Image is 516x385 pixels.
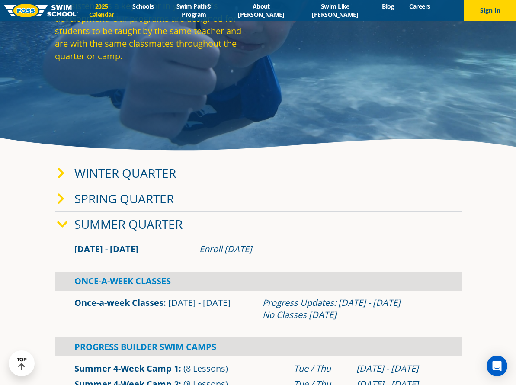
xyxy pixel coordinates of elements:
div: TOP [17,357,27,370]
a: Once-a-week Classes [74,297,163,308]
div: Progress Builder Swim Camps [55,337,462,356]
a: Swim Path® Program [161,2,227,19]
span: (8 Lessons) [183,363,228,374]
div: Once-A-Week Classes [55,272,462,291]
span: [DATE] - [DATE] [74,243,138,255]
div: Enroll [DATE] [199,243,442,255]
div: Tue / Thu [294,363,348,375]
a: Schools [125,2,161,10]
a: Summer Quarter [74,216,183,232]
a: Swim Like [PERSON_NAME] [296,2,375,19]
div: Progress Updates: [DATE] - [DATE] No Classes [DATE] [263,297,442,321]
a: Spring Quarter [74,190,174,207]
a: About [PERSON_NAME] [227,2,296,19]
a: Winter Quarter [74,165,176,181]
a: Blog [375,2,402,10]
a: Summer 4-Week Camp 1 [74,363,179,374]
span: [DATE] - [DATE] [168,297,231,308]
a: Careers [402,2,438,10]
img: FOSS Swim School Logo [4,4,78,17]
a: 2025 Calendar [78,2,125,19]
div: Open Intercom Messenger [487,356,507,376]
div: [DATE] - [DATE] [356,363,442,375]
